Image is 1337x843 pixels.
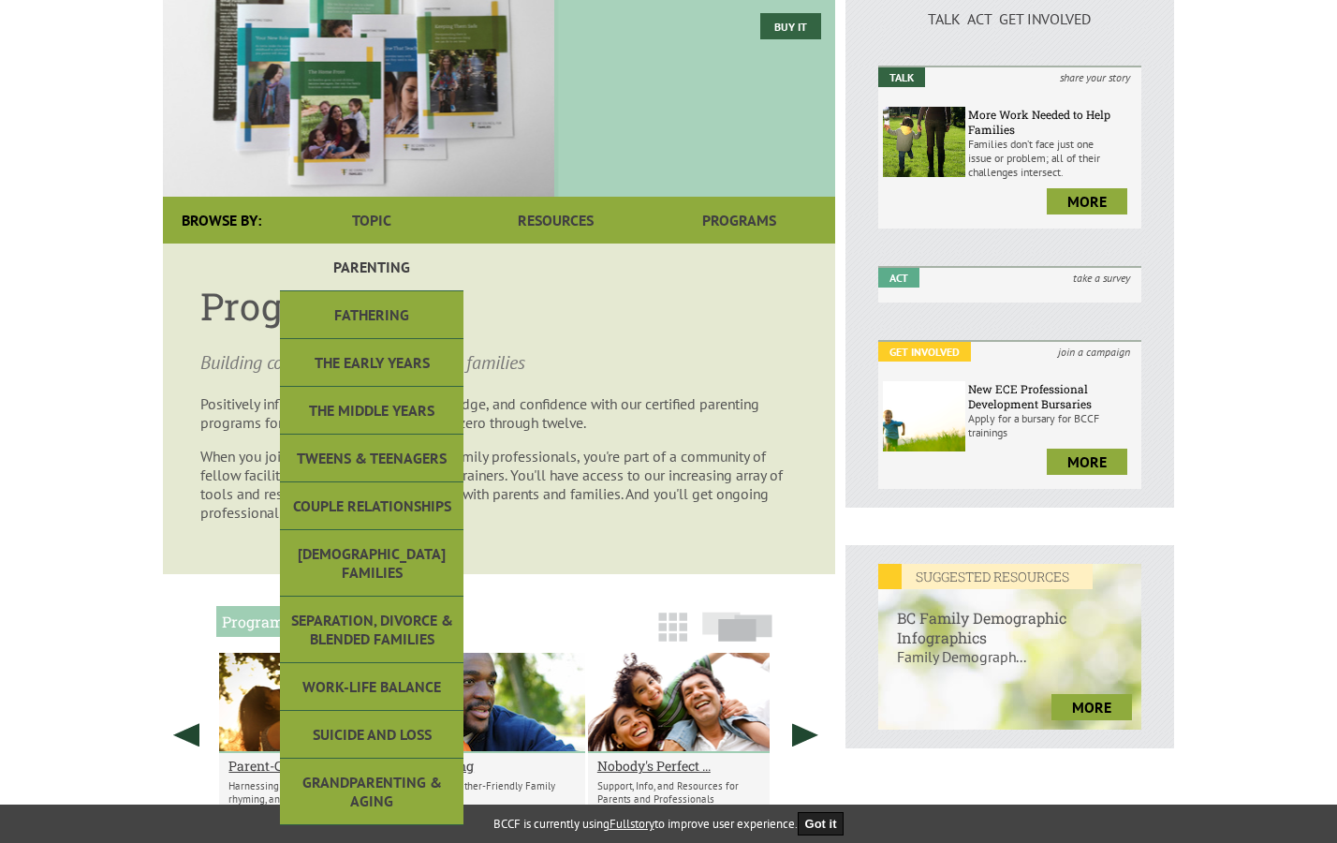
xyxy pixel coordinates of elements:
[1047,342,1141,362] i: join a campaign
[228,757,391,775] a: Parent-Child Moth...
[968,381,1137,411] h6: New ECE Professional Development Bursaries
[648,197,831,244] a: Programs
[280,482,463,530] a: Couple Relationships
[760,13,821,39] a: Buy it
[200,447,798,522] p: When you join our growing networks of family professionals, you're part of a community of fellow ...
[280,197,463,244] a: Topic
[280,530,463,597] a: [DEMOGRAPHIC_DATA] Families
[280,339,463,387] a: The Early Years
[658,613,687,642] img: grid-icon.png
[280,435,463,482] a: Tweens & Teenagers
[280,387,463,435] a: The Middle Years
[1051,694,1132,720] a: more
[413,779,576,806] p: Creating Father-Friendly Family Services
[878,268,919,288] em: Act
[878,67,925,87] em: Talk
[463,197,647,244] a: Resources
[878,9,1141,28] p: TALK ACT GET INVOLVED
[280,244,463,291] a: Parenting
[697,621,778,651] a: Slide View
[219,653,401,823] li: Parent-Child Mother Goose
[798,812,845,836] button: Got it
[968,137,1137,179] p: Families don’t face just one issue or problem; all of their challenges intersect.
[404,653,585,823] li: Fathering
[163,197,280,244] div: Browse By:
[1062,268,1141,288] i: take a survey
[610,816,654,832] a: Fullstory
[597,757,760,775] a: Nobody's Perfect ...
[200,349,798,376] p: Building confidence, creating strong families
[1047,449,1127,475] a: more
[878,589,1141,647] h6: BC Family Demographic Infographics
[702,612,772,642] img: slide-icon.png
[588,653,770,823] li: Nobody's Perfect Parenting
[878,647,1141,685] p: Family Demograph...
[878,342,971,362] em: Get Involved
[1049,67,1141,87] i: share your story
[968,411,1137,439] p: Apply for a bursary for BCCF trainings
[228,779,391,806] p: Harnessing the power of singing, rhyming, and telling st...
[280,711,463,759] a: Suicide and Loss
[597,779,760,806] p: Support, Info, and Resources for Parents and Professionals
[200,394,798,432] p: Positively influence parents' skills, knowledge, and confidence with our certified parenting prog...
[216,606,297,637] h2: Programs
[878,564,1093,589] em: SUGGESTED RESOURCES
[200,281,798,331] h1: Programs
[653,621,693,651] a: Grid View
[280,291,463,339] a: Fathering
[280,759,463,825] a: Grandparenting & Aging
[1047,188,1127,214] a: more
[413,757,576,775] a: Fathering
[280,597,463,663] a: Separation, Divorce & Blended Families
[280,663,463,711] a: Work-Life Balance
[968,107,1137,137] h6: More Work Needed to Help Families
